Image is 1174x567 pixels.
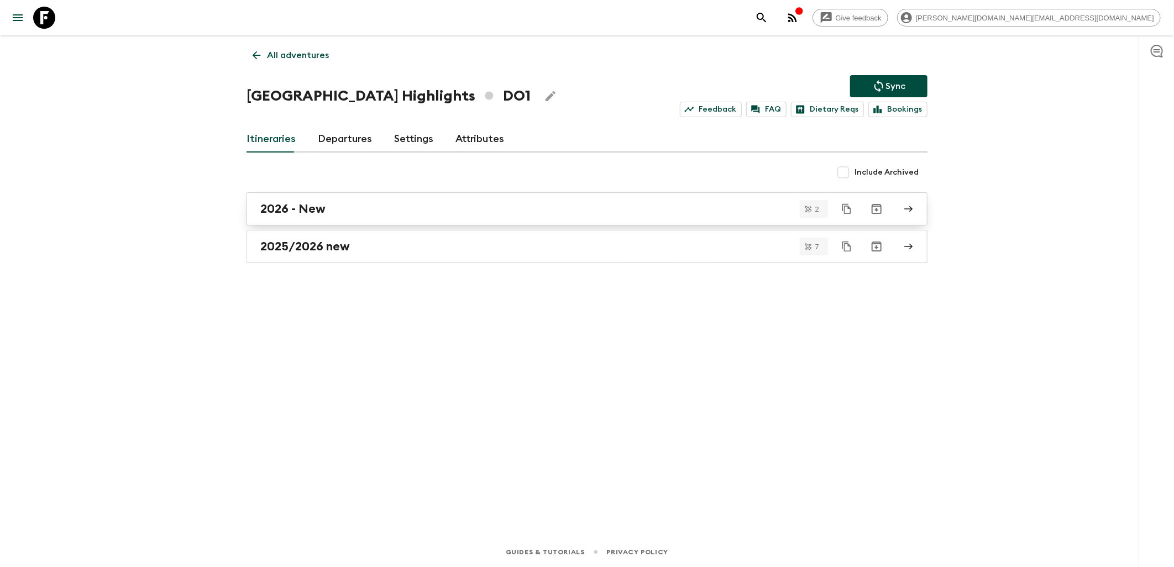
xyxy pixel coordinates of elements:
h2: 2025/2026 new [260,239,350,254]
a: Privacy Policy [607,546,668,558]
a: Give feedback [813,9,888,27]
button: Archive [866,198,888,220]
a: Dietary Reqs [791,102,864,117]
a: Settings [394,126,433,153]
button: Archive [866,235,888,258]
button: Duplicate [837,237,857,256]
span: 2 [809,206,826,213]
h2: 2026 - New [260,202,326,216]
span: Include Archived [855,167,919,178]
button: Duplicate [837,199,857,219]
a: Bookings [868,102,927,117]
a: 2026 - New [247,192,927,225]
div: [PERSON_NAME][DOMAIN_NAME][EMAIL_ADDRESS][DOMAIN_NAME] [897,9,1161,27]
span: Give feedback [830,14,888,22]
button: search adventures [751,7,773,29]
a: All adventures [247,44,335,66]
button: Edit Adventure Title [539,85,562,107]
a: Itineraries [247,126,296,153]
button: menu [7,7,29,29]
a: FAQ [746,102,787,117]
p: All adventures [267,49,329,62]
a: Departures [318,126,372,153]
a: Guides & Tutorials [506,546,585,558]
p: Sync [885,80,905,93]
button: Sync adventure departures to the booking engine [850,75,927,97]
a: 2025/2026 new [247,230,927,263]
span: [PERSON_NAME][DOMAIN_NAME][EMAIL_ADDRESS][DOMAIN_NAME] [910,14,1160,22]
span: 7 [809,243,826,250]
a: Feedback [680,102,742,117]
h1: [GEOGRAPHIC_DATA] Highlights DO1 [247,85,531,107]
a: Attributes [455,126,504,153]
